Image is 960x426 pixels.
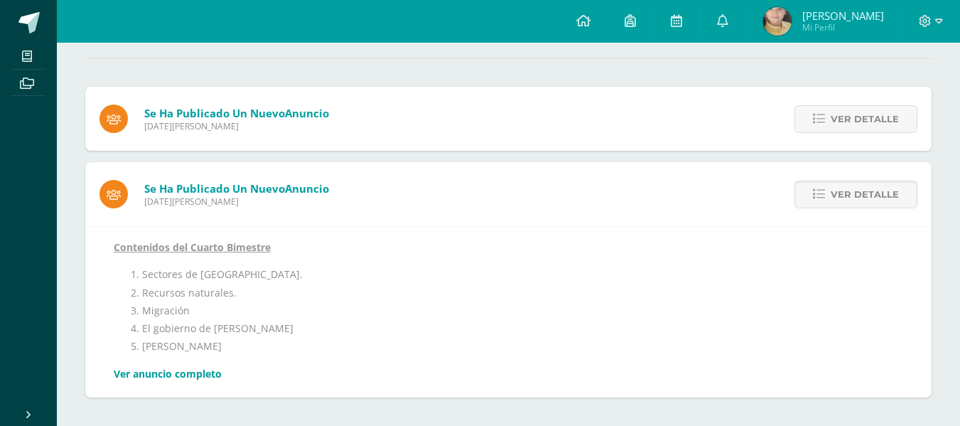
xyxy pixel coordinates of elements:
span: Se ha publicado un nuevo [144,106,329,120]
li: Recursos naturales. [142,284,903,302]
li: [PERSON_NAME] [142,337,903,355]
li: El gobierno de [PERSON_NAME] [142,319,903,337]
u: Contenidos del Cuarto Bimestre [114,240,271,254]
span: [DATE][PERSON_NAME] [144,120,329,132]
span: [DATE][PERSON_NAME] [144,196,329,208]
span: Se ha publicado un nuevo [144,181,329,196]
a: Ver anuncio completo [114,367,222,380]
span: [PERSON_NAME] [802,9,884,23]
span: Ver detalle [831,181,899,208]
span: Anuncio [285,106,329,120]
span: Mi Perfil [802,21,884,33]
span: Anuncio [285,181,329,196]
span: Ver detalle [831,106,899,132]
img: 383cc7b371c47e37abd49284a1b7a115.png [763,7,792,36]
li: Sectores de [GEOGRAPHIC_DATA]. [142,265,903,283]
li: Migración [142,302,903,319]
